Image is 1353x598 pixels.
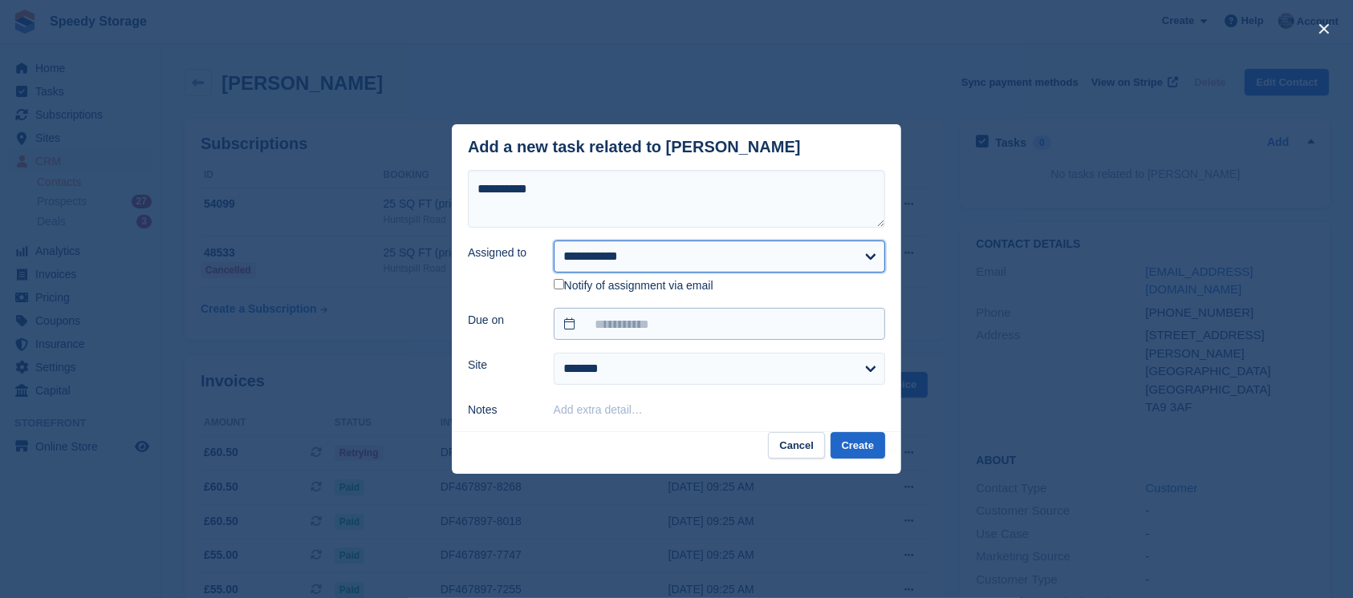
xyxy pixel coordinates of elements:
button: Cancel [768,432,825,459]
label: Assigned to [468,244,534,261]
input: Notify of assignment via email [554,279,564,289]
div: Add a new task related to [PERSON_NAME] [468,138,801,156]
label: Notify of assignment via email [554,279,713,293]
button: Create [831,432,885,459]
button: Add extra detail… [554,403,643,416]
button: close [1311,16,1337,42]
label: Site [468,357,534,374]
label: Notes [468,402,534,418]
label: Due on [468,312,534,329]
